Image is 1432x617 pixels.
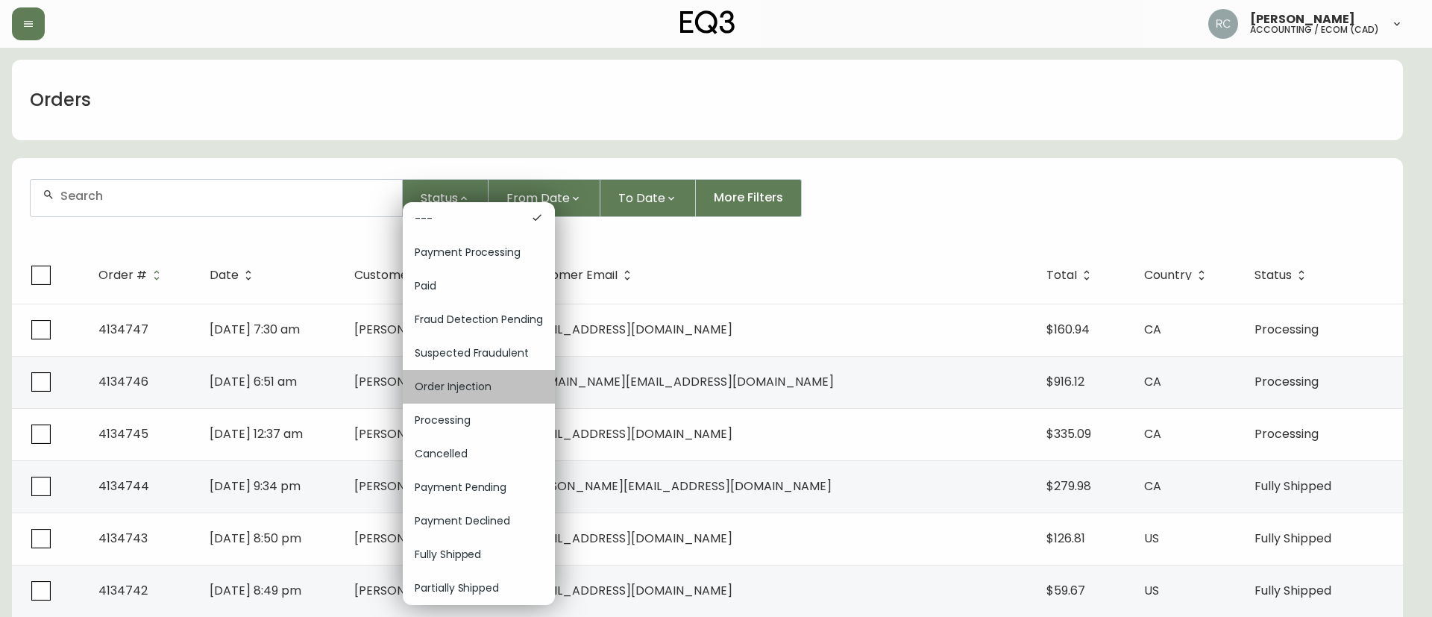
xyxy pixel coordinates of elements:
[403,538,555,571] div: Fully Shipped
[415,278,543,294] span: Paid
[415,211,519,227] span: ---
[415,547,543,563] span: Fully Shipped
[403,504,555,538] div: Payment Declined
[403,471,555,504] div: Payment Pending
[403,303,555,336] div: Fraud Detection Pending
[403,404,555,437] div: Processing
[403,202,555,236] div: ---
[415,446,543,462] span: Cancelled
[403,269,555,303] div: Paid
[415,312,543,328] span: Fraud Detection Pending
[415,480,543,495] span: Payment Pending
[403,571,555,605] div: Partially Shipped
[415,379,543,395] span: Order Injection
[403,336,555,370] div: Suspected Fraudulent
[403,370,555,404] div: Order Injection
[403,437,555,471] div: Cancelled
[415,580,543,596] span: Partially Shipped
[415,413,543,428] span: Processing
[415,513,543,529] span: Payment Declined
[403,236,555,269] div: Payment Processing
[415,345,543,361] span: Suspected Fraudulent
[415,245,543,260] span: Payment Processing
